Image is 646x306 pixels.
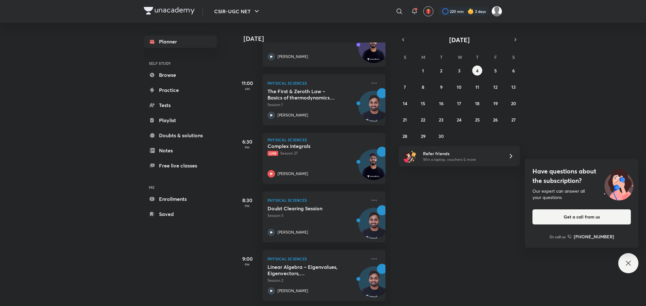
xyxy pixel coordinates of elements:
[508,65,519,76] button: September 6, 2025
[403,117,407,123] abbr: September 21, 2025
[359,270,389,300] img: Avatar
[400,131,410,141] button: September 28, 2025
[421,54,425,60] abbr: Monday
[512,68,515,74] abbr: September 6, 2025
[235,255,260,263] h5: 9:00
[508,115,519,125] button: September 27, 2025
[458,68,461,74] abbr: September 3, 2025
[472,115,482,125] button: September 25, 2025
[436,98,446,108] button: September 16, 2025
[267,150,367,156] p: Session 27
[278,54,308,59] p: [PERSON_NAME]
[144,7,195,16] a: Company Logo
[404,54,406,60] abbr: Sunday
[532,167,631,185] h4: Have questions about the subscription?
[404,150,416,162] img: referral
[422,68,424,74] abbr: September 1, 2025
[267,88,346,101] h5: The First & Zeroth Law – Basics of thermodynamics and state variables
[144,58,217,69] h6: SELF STUDY
[408,35,511,44] button: [DATE]
[440,68,442,74] abbr: September 2, 2025
[475,117,480,123] abbr: September 25, 2025
[421,117,425,123] abbr: September 22, 2025
[423,150,501,157] h6: Refer friends
[144,208,217,220] a: Saved
[402,133,407,139] abbr: September 28, 2025
[144,69,217,81] a: Browse
[422,84,424,90] abbr: September 8, 2025
[403,100,407,106] abbr: September 14, 2025
[472,98,482,108] button: September 18, 2025
[440,84,443,90] abbr: September 9, 2025
[511,117,516,123] abbr: September 27, 2025
[210,5,264,18] button: CSIR-UGC NET
[418,115,428,125] button: September 22, 2025
[475,100,479,106] abbr: September 18, 2025
[457,117,461,123] abbr: September 24, 2025
[458,54,462,60] abbr: Wednesday
[490,98,501,108] button: September 19, 2025
[454,65,464,76] button: September 3, 2025
[144,159,217,172] a: Free live classes
[574,233,614,240] h6: [PHONE_NUMBER]
[532,209,631,224] button: Get a call from us
[439,100,443,106] abbr: September 16, 2025
[508,98,519,108] button: September 20, 2025
[493,100,498,106] abbr: September 19, 2025
[359,153,389,183] img: Avatar
[144,182,217,193] h6: ME
[440,54,443,60] abbr: Tuesday
[512,54,515,60] abbr: Saturday
[567,233,614,240] a: [PHONE_NUMBER]
[436,82,446,92] button: September 9, 2025
[144,129,217,142] a: Doubts & solutions
[144,99,217,111] a: Tests
[476,54,479,60] abbr: Thursday
[490,115,501,125] button: September 26, 2025
[421,133,426,139] abbr: September 29, 2025
[359,94,389,124] img: Avatar
[267,196,367,204] p: Physical Sciences
[454,82,464,92] button: September 10, 2025
[278,288,308,294] p: [PERSON_NAME]
[267,151,278,156] span: Live
[421,100,425,106] abbr: September 15, 2025
[267,213,367,218] p: Session 5
[436,115,446,125] button: September 23, 2025
[267,255,367,263] p: Physical Sciences
[278,229,308,235] p: [PERSON_NAME]
[599,167,638,201] img: ttu_illustration_new.svg
[244,35,392,42] h4: [DATE]
[454,115,464,125] button: September 24, 2025
[144,144,217,157] a: Notes
[423,6,433,16] button: avatar
[490,82,501,92] button: September 12, 2025
[267,205,346,212] h5: Doubt Clearing Session
[493,117,498,123] abbr: September 26, 2025
[267,278,367,283] p: Session 2
[404,84,406,90] abbr: September 7, 2025
[359,36,389,66] img: Avatar
[426,8,431,14] img: avatar
[490,65,501,76] button: September 5, 2025
[472,65,482,76] button: September 4, 2025
[511,100,516,106] abbr: September 20, 2025
[144,193,217,205] a: Enrollments
[472,82,482,92] button: September 11, 2025
[235,138,260,145] h5: 6:30
[438,133,444,139] abbr: September 30, 2025
[267,138,380,142] p: Physical Sciences
[278,171,308,177] p: [PERSON_NAME]
[476,68,479,74] abbr: September 4, 2025
[494,54,497,60] abbr: Friday
[418,65,428,76] button: September 1, 2025
[418,82,428,92] button: September 8, 2025
[400,82,410,92] button: September 7, 2025
[454,98,464,108] button: September 17, 2025
[267,102,367,108] p: Session 1
[359,211,389,241] img: Avatar
[144,7,195,14] img: Company Logo
[436,65,446,76] button: September 2, 2025
[278,112,308,118] p: [PERSON_NAME]
[267,143,346,149] h5: Complex integrals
